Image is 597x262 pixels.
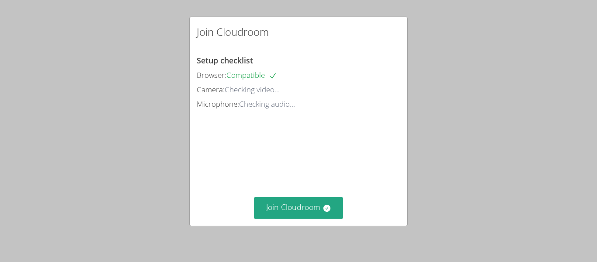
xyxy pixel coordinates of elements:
[254,197,344,219] button: Join Cloudroom
[225,84,280,94] span: Checking video...
[197,70,226,80] span: Browser:
[197,24,269,40] h2: Join Cloudroom
[197,99,239,109] span: Microphone:
[197,84,225,94] span: Camera:
[239,99,295,109] span: Checking audio...
[197,55,253,66] span: Setup checklist
[226,70,277,80] span: Compatible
